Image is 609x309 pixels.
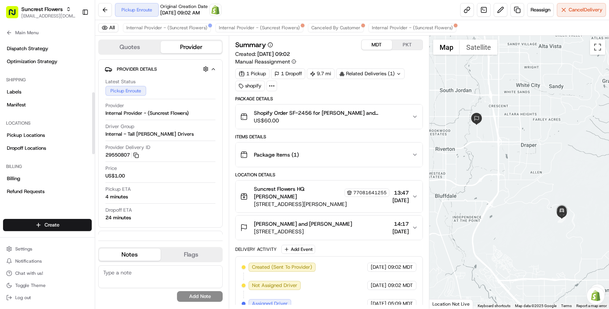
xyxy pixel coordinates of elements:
[368,23,456,32] button: Internal Provider - (Suncrest Flowers)
[372,25,453,31] span: Internal Provider - (Suncrest Flowers)
[527,3,554,17] button: Reassign
[3,292,92,303] button: Log out
[76,188,92,194] span: Pylon
[21,13,76,19] button: [EMAIL_ADDRESS][DOMAIN_NAME]
[392,196,409,204] span: [DATE]
[235,96,423,102] div: Package Details
[105,63,216,75] button: Provider Details
[123,23,211,32] button: Internal Provider - (Suncrest Flowers)
[557,3,606,17] button: CancelDelivery
[576,304,607,308] a: Report a map error
[34,72,125,80] div: Start new chat
[34,80,105,86] div: We're available if you need us!
[209,4,222,16] a: Shopify
[429,299,473,309] div: Location Not Live
[433,40,460,55] button: Show street map
[24,138,62,144] span: [PERSON_NAME]
[16,72,30,86] img: 8016278978528_b943e370aa5ada12b00a_72.png
[118,97,139,106] button: See all
[252,264,312,271] span: Created (Sent To Provider)
[67,117,83,124] span: [DATE]
[7,175,20,182] span: Billing
[99,41,161,53] button: Quotes
[3,55,92,68] a: Optimization Strategy
[561,304,572,308] a: Terms
[24,117,62,124] span: [PERSON_NAME]
[105,144,150,151] span: Provider Delivery ID
[160,3,208,10] span: Original Creation Date
[105,186,131,193] span: Pickup ETA
[3,74,92,86] div: Shipping
[254,109,406,117] span: Shopify Order SF-2456 for [PERSON_NAME] and [PERSON_NAME]
[3,173,92,185] a: Billing
[3,3,79,21] button: Suncrest Flowers[EMAIL_ADDRESS][DOMAIN_NAME]
[235,41,266,48] h3: Summary
[105,214,131,221] div: 24 minutes
[515,304,556,308] span: Map data ©2025 Google
[254,228,352,235] span: [STREET_ADDRESS]
[3,185,92,198] a: Refund Requests
[63,138,66,144] span: •
[392,228,409,235] span: [DATE]
[105,165,117,172] span: Price
[235,81,265,91] div: shopify
[392,40,422,50] button: PKT
[20,49,126,57] input: Clear
[8,72,21,86] img: 1736555255976-a54dd68f-1ca7-489b-9aae-adbdc363a1c4
[98,23,118,32] button: All
[3,244,92,254] button: Settings
[254,185,343,200] span: Suncrest Flowers HQ [PERSON_NAME]
[254,220,352,228] span: [PERSON_NAME] and [PERSON_NAME]
[105,78,136,85] span: Latest Status
[235,134,423,140] div: Items Details
[3,256,92,266] button: Notifications
[254,200,389,208] span: [STREET_ADDRESS][PERSON_NAME]
[3,117,92,129] div: Locations
[235,58,290,65] span: Manual Reassignment
[235,172,423,178] div: Location Details
[3,43,92,55] a: Dispatch Strategy
[307,68,335,79] div: 9.7 mi
[105,110,189,117] span: Internal Provider - (Suncrest Flowers)
[257,51,290,57] span: [DATE] 09:02
[7,145,46,152] span: Dropoff Locations
[54,188,92,194] a: Powered byPylon
[15,30,38,36] span: Main Menu
[3,142,92,154] a: Dropoff Locations
[21,5,63,13] button: Suncrest Flowers
[371,264,386,271] span: [DATE]
[478,303,510,309] button: Keyboard shortcuts
[336,68,405,79] div: Related Deliveries (1)
[281,245,315,254] button: Add Event
[392,189,409,196] span: 13:47
[63,117,66,124] span: •
[252,300,288,307] span: Assigned Driver
[590,284,605,299] button: Map camera controls
[460,40,497,55] button: Show satellite imagery
[569,6,603,13] span: Cancel Delivery
[590,40,605,55] button: Toggle fullscreen view
[15,282,46,288] span: Toggle Theme
[45,222,59,228] span: Create
[161,41,222,53] button: Provider
[388,264,413,271] span: 09:02 MDT
[72,170,122,177] span: API Documentation
[3,268,92,279] button: Chat with us!
[64,170,70,176] div: 💻
[392,220,409,228] span: 14:17
[219,25,300,31] span: Internal Provider - (Suncrest Flowers)
[236,105,422,129] button: Shopify Order SF-2456 for [PERSON_NAME] and [PERSON_NAME]US$60.00
[15,258,42,264] span: Notifications
[236,216,422,240] button: [PERSON_NAME] and [PERSON_NAME][STREET_ADDRESS]14:17[DATE]
[15,170,58,177] span: Knowledge Base
[105,193,128,200] div: 4 minutes
[254,117,406,124] span: US$60.00
[235,58,296,65] button: Manual Reassignment
[3,129,92,141] a: Pickup Locations
[15,118,21,124] img: 1736555255976-a54dd68f-1ca7-489b-9aae-adbdc363a1c4
[3,280,92,291] button: Toggle Theme
[105,102,124,109] span: Provider
[3,86,92,98] a: Labels
[105,123,134,130] span: Driver Group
